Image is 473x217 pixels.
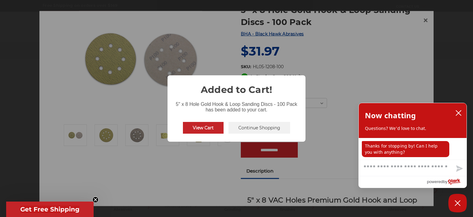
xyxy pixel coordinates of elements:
button: Close Chatbox [448,194,467,212]
button: close chatbox [454,108,463,118]
span: powered [427,178,443,186]
h2: Added to Cart! [168,75,305,97]
p: Thanks for stopping by! Can I help you with anything? [362,141,449,157]
button: Close teaser [92,197,99,203]
button: View Cart [183,122,224,134]
div: chat [359,138,467,160]
p: Questions? We'd love to chat. [365,125,460,131]
h2: Now chatting [365,109,416,122]
a: Powered by Olark [427,176,467,188]
button: Send message [451,162,467,176]
div: 5" x 8 Hole Gold Hook & Loop Sanding Discs - 100 Pack has been added to your cart. [168,97,305,114]
button: Continue Shopping [228,122,290,134]
span: by [443,178,447,186]
div: olark chatbox [358,103,467,188]
span: Get Free Shipping [20,206,79,213]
